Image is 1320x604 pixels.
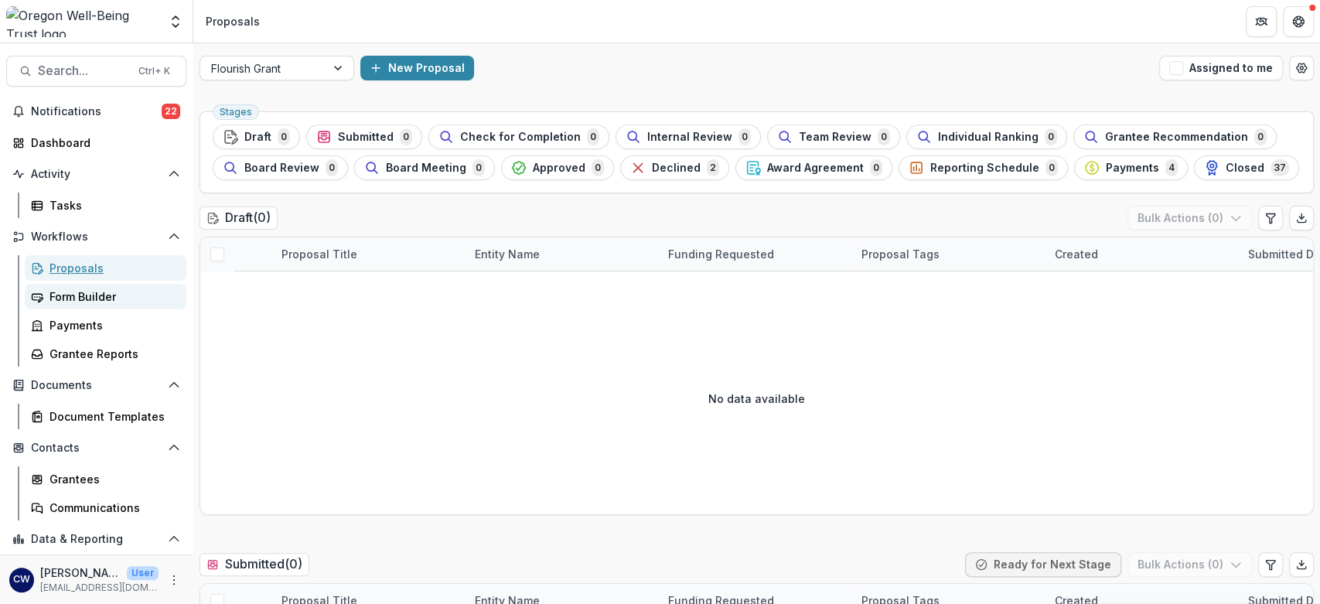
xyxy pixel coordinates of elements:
div: Entity Name [466,237,659,271]
p: No data available [708,391,805,407]
div: Proposal Title [272,237,466,271]
button: Search... [6,56,186,87]
span: Individual Ranking [938,131,1039,144]
span: 2 [707,159,719,176]
button: Bulk Actions (0) [1127,552,1252,577]
button: Declined2 [620,155,729,180]
button: Get Help [1283,6,1314,37]
span: 22 [162,104,180,119]
span: Reporting Schedule [930,162,1039,175]
div: Cat Willett [13,575,30,585]
button: Board Meeting0 [354,155,495,180]
button: Internal Review0 [616,125,761,149]
div: Proposal Tags [852,237,1045,271]
span: 4 [1165,159,1178,176]
button: Draft0 [213,125,300,149]
button: Open Activity [6,162,186,186]
span: Contacts [31,442,162,455]
button: Export table data [1289,206,1314,230]
div: Document Templates [49,408,174,425]
span: Search... [38,63,129,78]
button: Team Review0 [767,125,900,149]
button: Open Workflows [6,224,186,249]
div: Payments [49,317,174,333]
p: User [127,566,159,580]
button: Reporting Schedule0 [899,155,1068,180]
span: 0 [472,159,485,176]
button: Edit table settings [1258,206,1283,230]
button: Open entity switcher [165,6,186,37]
span: 37 [1271,159,1289,176]
button: Submitted0 [306,125,422,149]
button: More [165,571,183,589]
div: Funding Requested [659,237,852,271]
a: Grantees [25,466,186,492]
div: Proposal Tags [852,246,949,262]
span: Approved [533,162,585,175]
span: Award Agreement [767,162,864,175]
button: Assigned to me [1159,56,1283,80]
div: Tasks [49,197,174,213]
p: [EMAIL_ADDRESS][DOMAIN_NAME] [40,581,159,595]
h2: Draft ( 0 ) [200,206,278,229]
a: Grantee Reports [25,341,186,367]
span: Closed [1226,162,1264,175]
nav: breadcrumb [200,10,266,32]
span: 0 [1045,128,1057,145]
button: Open Data & Reporting [6,527,186,551]
span: Board Meeting [386,162,466,175]
span: 0 [400,128,412,145]
button: Open Documents [6,373,186,398]
button: Grantee Recommendation0 [1073,125,1277,149]
span: 0 [870,159,882,176]
a: Proposals [25,255,186,281]
button: Bulk Actions (0) [1127,206,1252,230]
span: 0 [587,128,599,145]
button: Closed37 [1194,155,1299,180]
button: Check for Completion0 [428,125,609,149]
button: Payments4 [1074,155,1188,180]
a: Dashboard [6,130,186,155]
div: Grantees [49,471,174,487]
div: Proposals [206,13,260,29]
span: 0 [878,128,890,145]
span: Internal Review [647,131,732,144]
button: Open table manager [1289,56,1314,80]
span: Grantee Recommendation [1105,131,1248,144]
div: Funding Requested [659,246,783,262]
div: Dashboard [31,135,174,151]
span: 0 [738,128,751,145]
div: Created [1045,237,1239,271]
div: Grantee Reports [49,346,174,362]
button: Board Review0 [213,155,348,180]
span: Declined [652,162,701,175]
div: Form Builder [49,288,174,305]
img: Oregon Well-Being Trust logo [6,6,159,37]
button: Edit table settings [1258,552,1283,577]
span: Team Review [799,131,871,144]
button: New Proposal [360,56,474,80]
h2: Submitted ( 0 ) [200,553,309,575]
span: Stages [220,107,252,118]
button: Individual Ranking0 [906,125,1067,149]
p: [PERSON_NAME] [40,565,121,581]
span: Notifications [31,105,162,118]
span: Payments [1106,162,1159,175]
button: Approved0 [501,155,614,180]
a: Document Templates [25,404,186,429]
span: 0 [278,128,290,145]
span: Data & Reporting [31,533,162,546]
div: Entity Name [466,246,549,262]
button: Partners [1246,6,1277,37]
button: Notifications22 [6,99,186,124]
span: Submitted [338,131,394,144]
span: 0 [1045,159,1058,176]
button: Open Contacts [6,435,186,460]
span: Workflows [31,230,162,244]
a: Communications [25,495,186,520]
span: Documents [31,379,162,392]
button: Ready for Next Stage [965,552,1121,577]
